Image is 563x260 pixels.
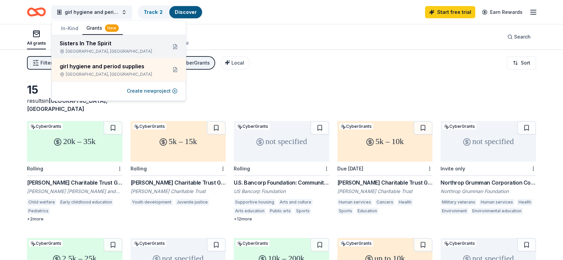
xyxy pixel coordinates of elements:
[59,199,113,206] div: Early childhood education
[234,166,250,171] div: Rolling
[337,121,433,162] div: 5k – 10k
[441,121,536,216] a: not specifiedCyberGrantsInvite onlyNorthrop Grumman Corporation Corporate ContributionsNorthrop G...
[234,121,329,162] div: not specified
[175,199,209,206] div: Juvenile justice
[57,22,82,34] button: In-Kind
[27,41,46,46] div: All grants
[131,121,226,162] div: 5k – 15k
[517,199,533,206] div: Health
[27,188,122,195] div: [PERSON_NAME] [PERSON_NAME] and [PERSON_NAME] "Mac" [PERSON_NAME] Charitable Trust
[175,9,197,15] a: Discover
[337,199,372,206] div: Human services
[502,30,536,44] button: Search
[234,216,329,222] div: + 12 more
[27,166,43,171] div: Rolling
[29,240,63,246] div: CyberGrants
[397,199,413,206] div: Health
[60,72,162,77] div: [GEOGRAPHIC_DATA], [GEOGRAPHIC_DATA]
[51,5,132,19] button: girl hygiene and period supplies
[60,39,162,47] div: Sisters In The Spirit
[27,97,122,113] div: results
[234,208,266,214] div: Arts education
[131,188,226,195] div: [PERSON_NAME] Charitable Trust
[60,49,162,54] div: [GEOGRAPHIC_DATA], [GEOGRAPHIC_DATA]
[27,27,46,49] button: All grants
[514,33,531,41] span: Search
[337,208,354,214] div: Sports
[82,22,123,35] button: Grants
[479,199,514,206] div: Human services
[27,56,58,70] button: Filter2
[236,240,270,246] div: CyberGrants
[231,60,244,66] span: Local
[105,24,119,32] div: New
[131,179,226,187] div: [PERSON_NAME] Charitable Trust Grant
[425,6,475,18] a: Start free trial
[337,166,363,171] div: Due [DATE]
[236,123,270,129] div: CyberGrants
[27,216,122,222] div: + 2 more
[144,9,163,15] a: Track· 2
[127,87,177,95] button: Create newproject
[234,121,329,222] a: not specifiedCyberGrantsRollingU.S. Bancorp Foundation: Community Possible Grant ProgramUS Bancor...
[269,208,292,214] div: Public arts
[443,240,476,246] div: CyberGrants
[27,199,56,206] div: Child welfare
[234,199,276,206] div: Supportive housing
[221,56,250,70] button: Local
[521,59,530,67] span: Sort
[441,199,477,206] div: Military veterans
[441,188,536,195] div: Northrop Grumman Foundation
[234,188,329,195] div: US Bancorp Foundation
[441,208,468,214] div: Environment
[27,179,122,187] div: [PERSON_NAME] Charitable Trust Grant
[337,188,433,195] div: [PERSON_NAME] Charitable Trust
[131,199,173,206] div: Youth development
[337,179,433,187] div: [PERSON_NAME] Charitable Trust Grants
[234,179,329,187] div: U.S. Bancorp Foundation: Community Possible Grant Program
[471,208,523,214] div: Environmental education
[443,123,476,129] div: CyberGrants
[133,240,166,246] div: CyberGrants
[27,83,122,97] div: 15
[29,123,63,129] div: CyberGrants
[65,8,119,16] span: girl hygiene and period supplies
[337,121,433,216] a: 5k – 10kCyberGrantsDue [DATE][PERSON_NAME] Charitable Trust Grants[PERSON_NAME] Charitable TrustH...
[138,5,203,19] button: Track· 2Discover
[173,56,215,70] button: CyberGrants
[441,166,465,171] div: Invite only
[27,121,122,222] a: 20k – 35kCyberGrantsRolling[PERSON_NAME] Charitable Trust Grant[PERSON_NAME] [PERSON_NAME] and [P...
[295,208,311,214] div: Sports
[478,6,527,18] a: Earn Rewards
[278,199,313,206] div: Arts and culture
[40,59,52,67] span: Filter
[441,121,536,162] div: not specified
[339,123,373,129] div: CyberGrants
[180,59,210,67] div: CyberGrants
[27,121,122,162] div: 20k – 35k
[356,208,378,214] div: Education
[133,123,166,129] div: CyberGrants
[441,179,536,187] div: Northrop Grumman Corporation Corporate Contributions
[60,62,162,70] div: girl hygiene and period supplies
[375,199,395,206] div: Cancers
[507,56,536,70] button: Sort
[131,121,226,208] a: 5k – 15kCyberGrantsRolling[PERSON_NAME] Charitable Trust Grant[PERSON_NAME] Charitable TrustYouth...
[339,240,373,246] div: CyberGrants
[27,4,46,20] a: Home
[131,166,147,171] div: Rolling
[27,208,50,214] div: Pediatrics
